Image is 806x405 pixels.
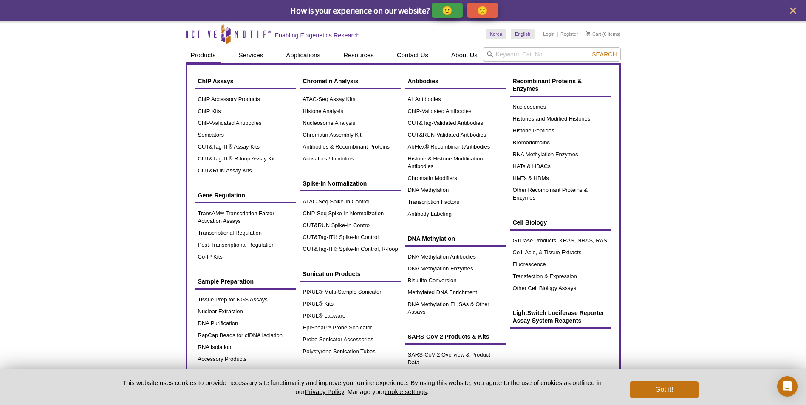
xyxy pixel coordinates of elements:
[510,113,611,125] a: Histones and Modified Histones
[510,235,611,247] a: GTPase Products: KRAS, NRAS, RAS
[510,184,611,204] a: Other Recombinant Proteins & Enzymes
[198,192,245,199] span: Gene Regulation
[338,47,379,63] a: Resources
[300,73,401,89] a: Chromatin Analysis
[589,51,619,58] button: Search
[408,78,438,84] span: Antibodies
[186,47,221,63] a: Products
[405,184,506,196] a: DNA Methylation
[300,141,401,153] a: Antibodies & Recombinant Proteins
[195,153,296,165] a: CUT&Tag-IT® R-loop Assay Kit
[195,208,296,227] a: TransAM® Transcription Factor Activation Assays
[195,117,296,129] a: ChIP-Validated Antibodies
[510,259,611,270] a: Fluorescence
[510,172,611,184] a: HMTs & HDMs
[300,175,401,191] a: Spike-In Normalization
[300,334,401,346] a: Probe Sonicator Accessories
[303,270,361,277] span: Sonication Products
[513,78,582,92] span: Recombinant Proteins & Enzymes
[300,322,401,334] a: EpiShear™ Probe Sonicator
[300,310,401,322] a: PIXUL® Labware
[195,165,296,177] a: CUT&RUN Assay Kits
[195,273,296,290] a: Sample Preparation
[405,153,506,172] a: Histone & Histone Modification Antibodies
[405,208,506,220] a: Antibody Labeling
[275,31,360,39] h2: Enabling Epigenetics Research
[543,31,554,37] a: Login
[511,29,535,39] a: English
[300,286,401,298] a: PIXUL® Multi-Sample Sonicator
[586,31,601,37] a: Cart
[405,263,506,275] a: DNA Methylation Enzymes
[510,214,611,231] a: Cell Biology
[788,6,798,16] button: close
[513,219,547,226] span: Cell Biology
[195,353,296,365] a: Accessory Products
[483,47,621,62] input: Keyword, Cat. No.
[300,243,401,255] a: CUT&Tag-IT® Spike-In Control, R-loop
[405,287,506,298] a: Methylated DNA Enrichment
[234,47,269,63] a: Services
[777,376,798,397] div: Open Intercom Messenger
[592,51,617,58] span: Search
[300,117,401,129] a: Nucleosome Analysis
[195,251,296,263] a: Co-IP Kits
[300,346,401,357] a: Polystyrene Sonication Tubes
[392,47,433,63] a: Contact Us
[195,239,296,251] a: Post-Transcriptional Regulation
[405,93,506,105] a: All Antibodies
[405,129,506,141] a: CUT&RUN-Validated Antibodies
[300,266,401,282] a: Sonication Products
[510,73,611,97] a: Recombinant Proteins & Enzymes
[195,141,296,153] a: CUT&Tag-IT® Assay Kits
[510,305,611,329] a: LightSwitch Luciferase Reporter Assay System Reagents
[405,349,506,368] a: SARS-CoV-2 Overview & Product Data
[303,78,359,84] span: Chromatin Analysis
[405,172,506,184] a: Chromatin Modifiers
[300,105,401,117] a: Histone Analysis
[510,282,611,294] a: Other Cell Biology Assays
[195,306,296,318] a: Nuclear Extraction
[586,29,621,39] li: (0 items)
[300,208,401,219] a: ChIP-Seq Spike-In Normalization
[405,117,506,129] a: CUT&Tag-Validated Antibodies
[195,105,296,117] a: ChIP Kits
[630,381,698,398] button: Got it!
[300,196,401,208] a: ATAC-Seq Spike-In Control
[510,247,611,259] a: Cell, Acid, & Tissue Extracts
[405,105,506,117] a: ChIP-Validated Antibodies
[405,141,506,153] a: AbFlex® Recombinant Antibodies
[195,227,296,239] a: Transcriptional Regulation
[405,329,506,345] a: SARS-CoV-2 Products & Kits
[510,270,611,282] a: Transfection & Expression
[108,378,617,396] p: This website uses cookies to provide necessary site functionality and improve your online experie...
[300,153,401,165] a: Activators / Inhibitors
[405,231,506,247] a: DNA Methylation
[303,180,367,187] span: Spike-In Normalization
[405,368,506,380] a: Recombinant SARS-CoV-2 Antibodies
[300,93,401,105] a: ATAC-Seq Assay Kits
[405,275,506,287] a: Bisulfite Conversion
[560,31,578,37] a: Register
[300,129,401,141] a: Chromatin Assembly Kit
[486,29,506,39] a: Korea
[405,73,506,89] a: Antibodies
[195,129,296,141] a: Sonicators
[510,149,611,160] a: RNA Methylation Enzymes
[195,187,296,203] a: Gene Regulation
[281,47,325,63] a: Applications
[195,318,296,329] a: DNA Purification
[195,329,296,341] a: RapCap Beads for cfDNA Isolation
[405,298,506,318] a: DNA Methylation ELISAs & Other Assays
[557,29,558,39] li: |
[510,125,611,137] a: Histone Peptides
[385,388,427,395] button: cookie settings
[290,5,430,16] span: How is your experience on our website?
[405,251,506,263] a: DNA Methylation Antibodies
[195,294,296,306] a: Tissue Prep for NGS Assays
[408,235,455,242] span: DNA Methylation
[510,101,611,113] a: Nucleosomes
[513,309,604,324] span: LightSwitch Luciferase Reporter Assay System Reagents
[586,31,590,36] img: Your Cart
[442,5,452,16] p: 🙂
